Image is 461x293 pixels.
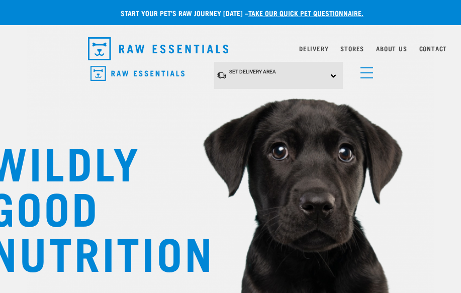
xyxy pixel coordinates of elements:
[229,69,276,74] span: Set Delivery Area
[90,66,185,81] img: Raw Essentials Logo
[376,47,407,50] a: About Us
[80,33,382,64] nav: dropdown navigation
[355,61,374,79] a: menu
[88,37,229,60] img: Raw Essentials Logo
[248,11,363,15] a: take our quick pet questionnaire.
[217,71,227,79] img: van-moving.png
[419,47,447,50] a: Contact
[340,47,364,50] a: Stores
[299,47,328,50] a: Delivery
